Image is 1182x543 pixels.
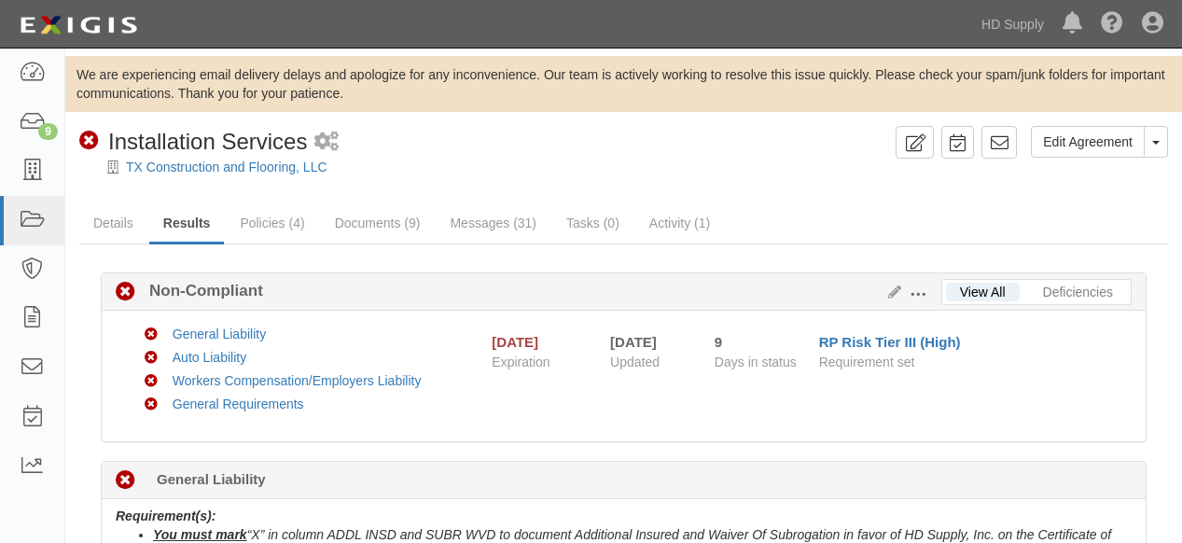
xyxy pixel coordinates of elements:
a: General Requirements [173,397,304,411]
a: Deficiencies [1029,283,1127,301]
div: [DATE] [492,332,538,352]
a: Tasks (0) [552,204,633,242]
a: Edit Agreement [1031,126,1145,158]
div: [DATE] [610,332,687,352]
i: Help Center - Complianz [1101,13,1123,35]
u: You must mark [153,527,247,542]
a: Policies (4) [226,204,318,242]
span: Days in status [715,355,797,369]
a: Documents (9) [321,204,435,242]
i: Non-Compliant [79,132,99,151]
i: Non-Compliant 0 days (since 08/11/2025) [116,471,135,491]
a: Activity (1) [635,204,724,242]
span: Requirement set [819,355,915,369]
a: Workers Compensation/Employers Liability [173,373,422,388]
i: Non-Compliant [145,352,158,365]
a: Auto Liability [173,350,246,365]
a: Details [79,204,147,242]
b: Requirement(s): [116,508,216,523]
div: Installation Services [79,126,307,158]
a: TX Construction and Flooring, LLC [126,160,327,174]
a: View All [946,283,1020,301]
a: Edit Results [881,285,901,299]
span: Installation Services [108,129,307,154]
a: HD Supply [972,6,1053,43]
i: 1 scheduled workflow [314,132,339,152]
b: General Liability [157,469,266,489]
i: Non-Compliant [116,283,135,302]
a: Results [149,204,225,244]
span: Expiration [492,353,596,371]
b: Non-Compliant [135,280,263,302]
div: We are experiencing email delivery delays and apologize for any inconvenience. Our team is active... [65,65,1182,103]
i: Non-Compliant [145,398,158,411]
a: RP Risk Tier III (High) [819,334,961,350]
img: logo-5460c22ac91f19d4615b14bd174203de0afe785f0fc80cf4dbbc73dc1793850b.png [14,8,143,42]
div: 9 [38,123,58,140]
i: Non-Compliant [145,328,158,341]
a: General Liability [173,327,266,341]
i: Non-Compliant [145,375,158,388]
a: Messages (31) [436,204,550,242]
span: Updated [610,355,660,369]
div: Since 08/02/2025 [715,332,805,352]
